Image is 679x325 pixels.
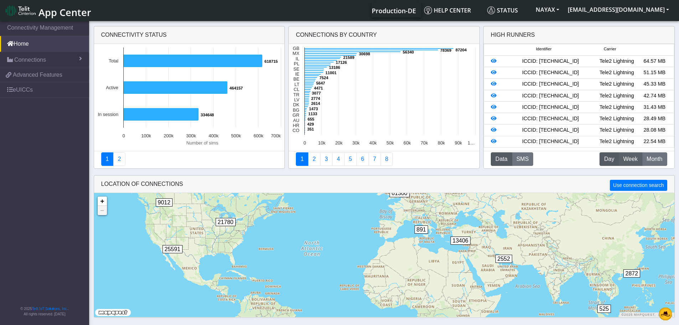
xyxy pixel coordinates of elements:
div: 28.49 MB [636,115,673,123]
button: Week [618,152,642,166]
text: GR [293,112,299,118]
a: Your current platform instance [371,3,416,17]
a: App Center [6,3,90,18]
a: Not Connected for 30 days [381,152,393,166]
div: Tele2 Lightning [598,57,636,65]
div: Tele2 Lightning [598,138,636,146]
div: Tele2 Lightning [598,115,636,123]
button: Use connection search [610,180,667,191]
text: IL [295,56,299,61]
text: LV [294,97,299,102]
a: Connections By Carrier [332,152,345,166]
button: NAYAX [531,3,564,16]
span: 13406 [451,237,471,245]
div: ICCID: [TECHNICAL_ID] [503,138,598,146]
span: 2552 [495,255,513,263]
text: AU [293,118,299,123]
button: Month [642,152,667,166]
text: CO [293,128,299,133]
text: 60k [403,140,411,146]
text: 21589 [343,55,354,60]
a: Telit IoT Solutions, Inc. [32,307,68,311]
button: Day [600,152,619,166]
div: ICCID: [TECHNICAL_ID] [503,115,598,123]
text: 13186 [329,65,340,70]
a: Connectivity status [101,152,114,166]
div: ICCID: [TECHNICAL_ID] [503,80,598,88]
span: Month [647,155,662,163]
div: 31.43 MB [636,103,673,111]
text: 0 [122,133,125,138]
a: Zoom out [98,206,107,215]
div: ICCID: [TECHNICAL_ID] [503,126,598,134]
span: Status [487,6,518,14]
text: DK [293,102,299,107]
text: IE [295,71,299,77]
text: PL [294,61,300,66]
text: 17126 [336,60,347,65]
div: Connectivity status [94,26,285,44]
div: Tele2 Lightning [598,103,636,111]
text: HR [293,123,299,128]
text: 87204 [456,48,467,52]
span: 25591 [163,245,183,253]
text: 600k [253,133,263,138]
nav: Summary paging [101,152,278,166]
a: Zoom in [98,197,107,206]
div: ICCID: [TECHNICAL_ID] [503,103,598,111]
div: 22.54 MB [636,138,673,146]
text: 618715 [264,59,278,64]
img: status.svg [487,6,495,14]
span: Day [604,155,614,163]
text: 56340 [403,50,414,54]
text: 200k [164,133,174,138]
text: GB [293,46,300,51]
div: 64.57 MB [636,57,673,65]
nav: Summary paging [296,152,472,166]
div: Tele2 Lightning [598,92,636,100]
text: MX [293,51,300,56]
text: 40k [369,140,377,146]
div: High Runners [491,31,535,39]
div: ICCID: [TECHNICAL_ID] [503,69,598,77]
text: Active [106,85,118,90]
text: LT [294,82,299,87]
span: Week [623,155,638,163]
div: Tele2 Lightning [598,80,636,88]
span: 21780 [216,218,236,226]
a: Help center [421,3,484,17]
div: 28.08 MB [636,126,673,134]
text: 655 [308,117,314,121]
span: 9012 [156,198,173,207]
span: Advanced Features [13,71,62,79]
div: 45.33 MB [636,80,673,88]
text: 78369 [440,48,451,52]
a: 14 Days Trend [356,152,369,166]
span: 891 [415,225,428,234]
text: BE [293,76,299,82]
a: Usage per Country [320,152,333,166]
div: 51.15 MB [636,69,673,77]
text: 1133 [308,112,317,116]
text: SE [293,66,299,72]
text: 7524 [319,76,329,80]
text: 90k [455,140,462,146]
div: LOCATION OF CONNECTIONS [94,176,674,193]
span: Carrier [604,46,616,52]
div: Tele2 Lightning [598,69,636,77]
text: 2774 [311,96,320,101]
span: Production-DE [372,6,416,15]
a: Carrier [308,152,320,166]
text: 464157 [230,86,243,90]
img: logo-telit-cinterion-gw-new.png [6,5,36,16]
div: ©2025 MapQuest, | [619,313,674,317]
span: App Center [38,6,91,19]
text: 10k [318,140,326,146]
text: 80k [438,140,445,146]
text: In session [98,112,118,117]
img: knowledge.svg [424,6,432,14]
text: 0 [304,140,306,146]
span: Connections [14,56,46,64]
text: 70k [421,140,428,146]
text: 20k [335,140,343,146]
